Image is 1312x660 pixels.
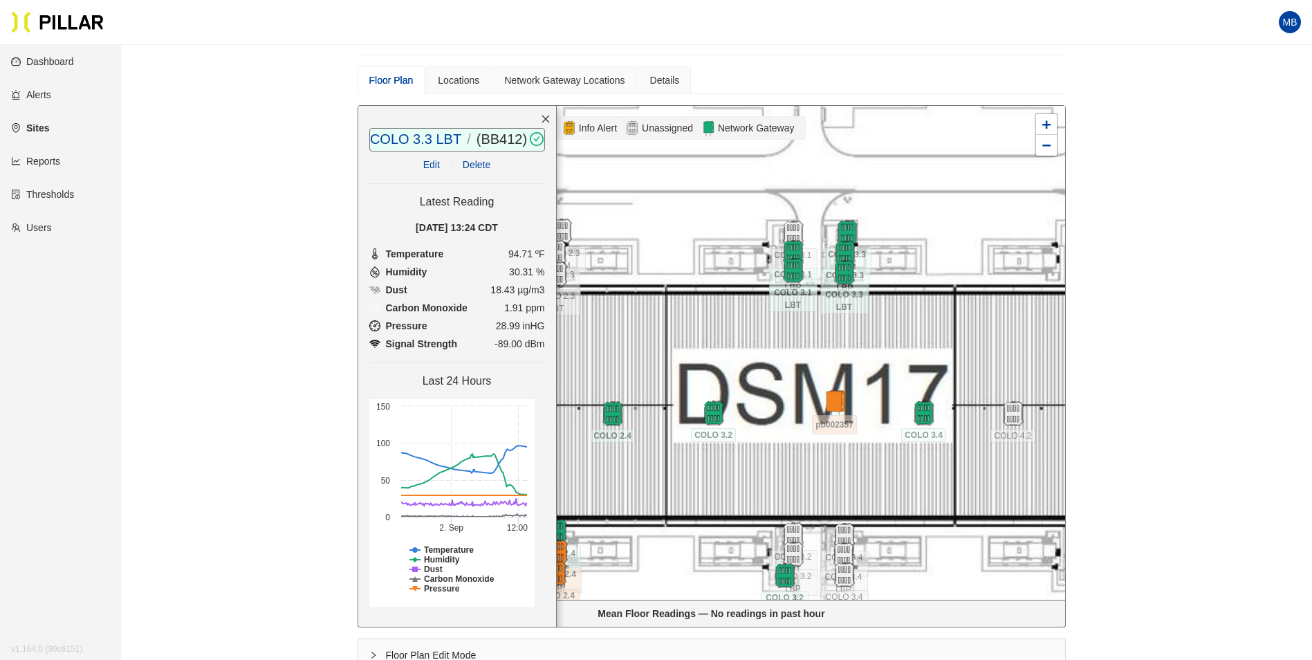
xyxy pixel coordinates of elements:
div: COLO 3.1 LBP [769,240,817,265]
tspan: Dust [424,565,443,574]
li: -89.00 dBm [369,336,545,351]
img: pod-unassigned.895f376b.svg [831,542,856,567]
text: 50 [380,476,390,486]
img: pod-online.97050380.svg [701,401,726,425]
a: COLO 3.3 LBT [370,131,461,147]
text: 12:00 [506,523,527,533]
div: COLO 3.1 UPM [769,221,817,246]
a: line-chartReports [11,156,60,167]
span: / [467,131,471,147]
div: COLO 3.1 LBT [769,258,817,283]
img: Network Gateway [701,120,715,136]
text: 100 [376,439,389,448]
div: COLO 3.4 LBP [820,542,868,567]
a: Zoom out [1036,135,1057,156]
img: pod-online.97050380.svg [912,401,936,425]
div: COLO 3.3 UPM [823,220,871,245]
span: Info Alert [576,120,620,136]
span: Signal Strength [386,336,457,351]
div: COLO 2.3 LBT [533,262,581,286]
a: exceptionThresholds [11,189,74,200]
img: pod-unassigned.895f376b.svg [544,262,569,286]
span: Unassigned [639,120,696,136]
tspan: 2. Sep [439,523,463,533]
div: COLO 3.3 LBT [820,260,869,285]
h4: Latest Reading [369,195,545,209]
div: Floor Plan [369,73,414,88]
tspan: Carbon Monoxide [424,574,495,584]
div: COLO 2.3 UPM [537,219,586,244]
span: check-circle [527,132,544,146]
div: COLO 3.2 [690,401,738,425]
span: COLO 3.2 UPM [761,591,809,617]
span: COLO 3.4 UPM [820,590,869,616]
div: COLO 3.4 UPM [820,562,869,587]
span: COLO 3.4 LBP [820,570,868,596]
img: gateway-offline.d96533cd.svg [822,390,847,415]
h4: Last 24 Hours [369,374,545,388]
img: pod-online.97050380.svg [773,563,797,588]
img: pod-online.97050380.svg [833,241,858,266]
img: pod-offline.df94d192.svg [545,540,570,565]
span: Pressure [386,318,427,333]
img: Carbon Monoxide [369,302,380,313]
img: pod-online.97050380.svg [781,258,806,283]
div: Details [650,73,680,88]
img: pod-online.97050380.svg [600,401,625,426]
div: COLO 3.4 LBT [820,523,869,548]
span: + [1042,116,1051,133]
span: Dust [386,282,407,297]
span: ( BB412 ) [477,131,527,147]
span: Network Gateway [715,120,797,136]
img: pod-unassigned.895f376b.svg [832,562,857,587]
span: − [1042,136,1051,154]
img: pod-online.97050380.svg [835,220,860,245]
span: COLO 2.3 LBT [533,289,581,315]
tspan: Temperature [424,545,474,555]
div: COLO 3.4 [900,401,948,425]
div: COLO 2.4 [589,401,637,426]
span: Humidity [386,264,427,279]
img: pod-online.97050380.svg [781,240,806,265]
div: COLO 2.4 LBT [533,519,581,544]
li: 94.71 ºF [369,246,545,262]
div: Locations [438,73,479,88]
img: pod-unassigned.895f376b.svg [1001,401,1026,426]
img: Pressure [369,338,380,349]
li: 18.43 µg/m3 [369,282,545,297]
span: pb002357 [812,415,857,434]
a: Pillar Technologies [11,11,104,33]
span: COLO 3.4 [901,428,946,442]
img: Humidity [369,266,380,277]
text: 0 [385,513,390,522]
span: COLO 4.2 [990,429,1035,443]
text: 150 [376,402,389,412]
a: Edit [423,159,440,170]
div: COLO 3.2 LBP [769,542,817,567]
div: Mean Floor Readings — No readings in past hour [364,606,1060,621]
span: COLO 2.4 [590,429,635,443]
span: MB [1283,11,1297,33]
div: [DATE] 13:24 CDT [369,220,545,235]
a: environmentSites [11,122,49,134]
a: alertAlerts [11,89,51,100]
li: 1.91 ppm [369,300,545,315]
img: pod-unassigned.895f376b.svg [781,542,806,567]
li: 30.31 % [369,264,545,279]
img: pod-unassigned.895f376b.svg [781,522,806,547]
div: COLO 4.2 [989,401,1037,426]
img: pod-online.97050380.svg [832,260,857,285]
div: pb002357 [811,390,859,398]
tspan: Pressure [424,584,460,594]
img: Temperature [369,248,380,259]
span: right [369,651,378,659]
tspan: Humidity [424,555,460,565]
div: COLO 3.3 LBP [821,241,869,266]
img: Dust [369,284,380,295]
img: pod-online.97050380.svg [544,519,569,544]
img: Pressure [369,320,380,331]
a: Zoom in [1036,114,1057,135]
li: 28.99 inHG [369,318,545,333]
span: Delete [463,157,490,172]
img: pod-unassigned.895f376b.svg [549,219,574,244]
